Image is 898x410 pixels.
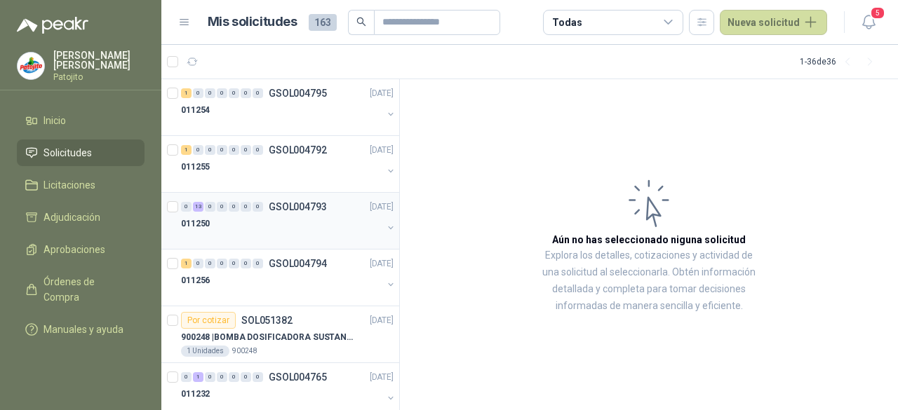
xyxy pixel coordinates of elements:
a: Licitaciones [17,172,145,198]
span: Manuales y ayuda [43,322,123,337]
a: Aprobaciones [17,236,145,263]
p: 011250 [181,217,210,231]
a: Por cotizarSOL051382[DATE] 900248 |BOMBA DOSIFICADORA SUSTANCIAS QUIMICAS1 Unidades900248 [161,306,399,363]
div: 0 [241,259,251,268]
div: 13 [193,202,203,212]
p: Patojito [53,73,145,81]
div: 0 [193,145,203,155]
p: GSOL004765 [269,372,327,382]
p: GSOL004794 [269,259,327,268]
div: 0 [253,145,263,155]
span: Solicitudes [43,145,92,160]
div: 0 [205,202,215,212]
div: 0 [253,259,263,268]
p: 900248 | BOMBA DOSIFICADORA SUSTANCIAS QUIMICAS [181,331,356,344]
img: Company Logo [18,53,44,79]
a: 1 0 0 0 0 0 0 GSOL004794[DATE] 011256 [181,255,396,300]
img: Logo peakr [17,17,88,34]
p: [DATE] [370,257,394,271]
div: 0 [253,88,263,98]
div: 0 [217,202,227,212]
p: [DATE] [370,314,394,327]
a: Manuales y ayuda [17,316,145,343]
a: Adjudicación [17,204,145,231]
p: GSOL004795 [269,88,327,98]
button: Nueva solicitud [720,10,827,35]
div: 0 [229,202,239,212]
p: [DATE] [370,144,394,157]
button: 5 [856,10,881,35]
div: 0 [229,259,239,268]
div: 0 [181,202,192,212]
span: Aprobaciones [43,242,105,257]
p: 011232 [181,388,210,401]
p: 011256 [181,274,210,287]
a: Órdenes de Compra [17,268,145,310]
div: 1 Unidades [181,346,229,357]
div: 0 [205,88,215,98]
div: 0 [205,145,215,155]
a: Solicitudes [17,139,145,166]
div: 0 [217,145,227,155]
h3: Aún no has seleccionado niguna solicitud [552,232,746,247]
p: Explora los detalles, cotizaciones y actividad de una solicitud al seleccionarla. Obtén informaci... [540,247,758,315]
div: Todas [552,15,582,30]
div: 0 [241,372,251,382]
div: 1 - 36 de 36 [800,50,881,73]
div: 1 [181,259,192,268]
div: 0 [181,372,192,382]
div: 0 [205,259,215,268]
span: Licitaciones [43,177,95,193]
div: 0 [241,202,251,212]
span: search [356,17,366,27]
div: Por cotizar [181,312,236,329]
div: 1 [181,145,192,155]
div: 0 [217,372,227,382]
div: 0 [229,88,239,98]
div: 0 [229,372,239,382]
a: 1 0 0 0 0 0 0 GSOL004795[DATE] 011254 [181,85,396,130]
p: [DATE] [370,371,394,384]
p: 011254 [181,104,210,117]
p: 011255 [181,160,210,174]
p: [PERSON_NAME] [PERSON_NAME] [53,50,145,70]
a: 0 13 0 0 0 0 0 GSOL004793[DATE] 011250 [181,198,396,243]
div: 0 [193,88,203,98]
div: 0 [217,88,227,98]
div: 0 [241,145,251,155]
p: [DATE] [370,200,394,214]
a: Inicio [17,107,145,134]
div: 1 [193,372,203,382]
span: 5 [870,6,885,20]
div: 0 [205,372,215,382]
span: 163 [309,14,337,31]
div: 0 [241,88,251,98]
div: 0 [217,259,227,268]
p: SOL051382 [241,315,293,325]
div: 0 [229,145,239,155]
div: 0 [253,202,263,212]
span: Inicio [43,113,66,128]
div: 1 [181,88,192,98]
p: 900248 [232,346,257,357]
a: 1 0 0 0 0 0 0 GSOL004792[DATE] 011255 [181,142,396,186]
div: 0 [193,259,203,268]
span: Adjudicación [43,210,100,225]
span: Órdenes de Compra [43,274,131,305]
p: GSOL004792 [269,145,327,155]
div: 0 [253,372,263,382]
p: GSOL004793 [269,202,327,212]
h1: Mis solicitudes [208,12,297,32]
p: [DATE] [370,87,394,100]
